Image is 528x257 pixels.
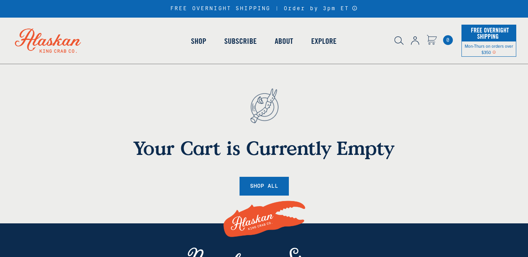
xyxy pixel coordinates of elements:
a: Cart [427,35,437,46]
span: Shipping Notice Icon [492,49,496,55]
span: Free Overnight Shipping [469,24,509,42]
a: About [266,19,302,63]
a: Announcement Bar Modal [352,5,358,11]
h1: Your Cart is Currently Empty [47,137,481,159]
span: 0 [443,35,453,45]
div: FREE OVERNIGHT SHIPPING | Order by 3pm ET [170,5,358,12]
img: Alaskan King Crab Co. logo [4,18,92,64]
img: account [411,36,419,45]
a: Shop [182,19,215,63]
img: search [395,36,404,45]
a: Shop All [240,177,289,196]
img: Alaskan King Crab Co. Logo [221,192,307,247]
a: Subscribe [215,19,266,63]
a: Explore [302,19,346,63]
a: Cart [443,35,453,45]
span: Mon-Thurs on orders over $350 [465,43,513,55]
img: empty cart - anchor [238,75,291,137]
